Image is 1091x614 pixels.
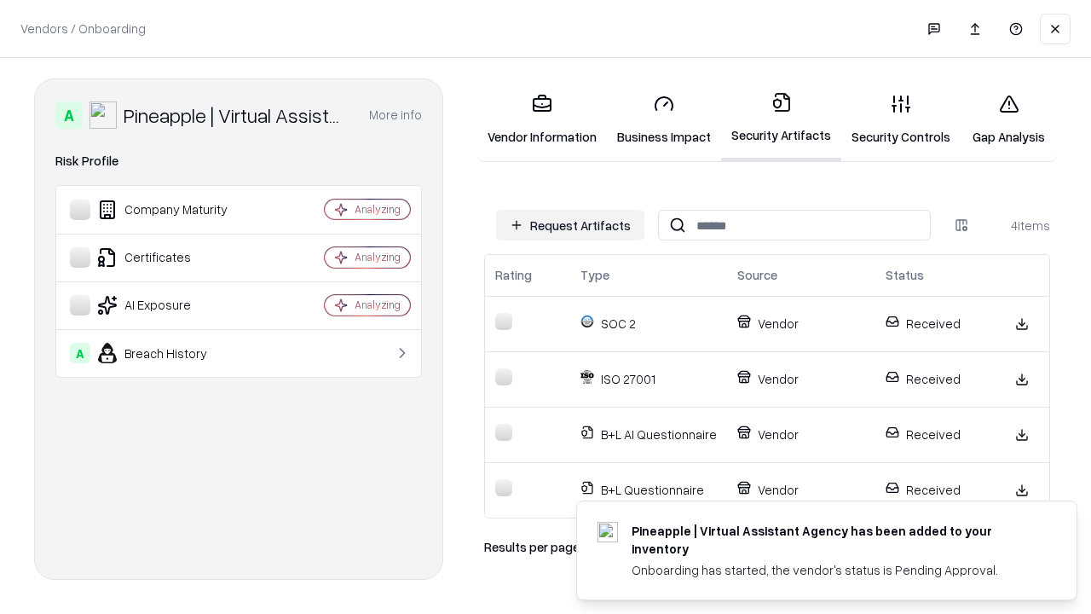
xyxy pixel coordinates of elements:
[124,101,349,129] div: Pineapple | Virtual Assistant Agency
[580,370,717,388] p: ISO 27001
[607,80,721,159] a: Business Impact
[632,561,1036,579] div: Onboarding has started, the vendor's status is Pending Approval.
[886,315,984,333] p: Received
[70,247,274,268] div: Certificates
[70,295,274,316] div: AI Exposure
[580,266,609,284] div: Type
[580,426,717,443] p: B+L AI Questionnaire
[89,101,117,129] img: Pineapple | Virtual Assistant Agency
[737,481,865,499] p: Vendor
[355,202,401,217] div: Analyzing
[580,315,717,333] p: SOC 2
[495,266,532,284] div: Rating
[70,200,274,220] div: Company Maturity
[355,298,401,312] div: Analyzing
[841,80,961,159] a: Security Controls
[737,266,777,284] div: Source
[70,343,274,363] div: Breach History
[886,370,984,388] p: Received
[737,426,865,443] p: Vendor
[369,100,422,130] button: More info
[20,20,146,38] p: Vendors / Onboarding
[55,151,422,171] div: Risk Profile
[982,217,1050,235] div: 4 items
[55,101,83,129] div: A
[737,370,865,388] p: Vendor
[580,481,717,499] p: B+L Questionnaire
[597,522,618,542] img: trypineapple.com
[886,426,984,443] p: Received
[886,481,984,499] p: Received
[70,343,90,363] div: A
[886,266,924,284] div: Status
[355,250,401,264] div: Analyzing
[477,80,607,159] a: Vendor Information
[484,538,582,556] p: Results per page:
[721,78,841,161] a: Security Artifacts
[496,210,644,240] button: Request Artifacts
[961,80,1057,159] a: Gap Analysis
[632,522,1036,558] div: Pineapple | Virtual Assistant Agency has been added to your inventory
[737,315,865,333] p: Vendor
